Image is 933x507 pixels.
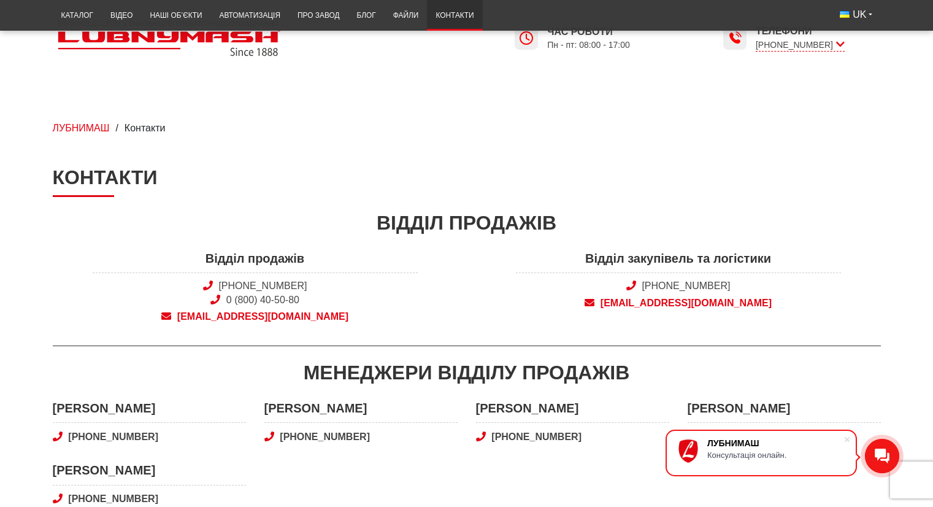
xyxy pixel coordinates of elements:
span: [PERSON_NAME] [53,462,246,486]
a: Каталог [53,4,102,28]
a: Контакти [427,4,482,28]
a: [EMAIL_ADDRESS][DOMAIN_NAME] [516,296,841,310]
img: Lubnymash [53,15,286,61]
a: [PHONE_NUMBER] [476,430,669,444]
span: [PERSON_NAME] [688,400,881,424]
a: Про завод [289,4,348,28]
a: Наші об’єкти [141,4,210,28]
a: Відео [102,4,141,28]
h1: Контакти [53,166,881,196]
span: Відділ продажів [93,250,418,274]
a: ЛУБНИМАШ [53,123,110,133]
a: Автоматизація [210,4,289,28]
button: UK [831,4,880,26]
a: Блог [348,4,384,28]
span: [PERSON_NAME] [476,400,669,424]
span: Телефони [756,25,845,38]
span: [PHONE_NUMBER] [756,39,845,52]
img: Lubnymash time icon [519,31,534,45]
span: Контакти [125,123,166,133]
div: Менеджери відділу продажів [53,359,881,387]
span: [PERSON_NAME] [53,400,246,424]
div: ЛУБНИМАШ [707,438,843,448]
span: / [115,123,118,133]
span: [PERSON_NAME] [264,400,458,424]
div: Відділ продажів [53,209,881,237]
div: Консультація онлайн. [707,451,843,460]
a: [PHONE_NUMBER] [53,430,246,444]
span: Час роботи [547,25,630,39]
a: 0 (800) 40-50-80 [226,295,299,305]
a: [EMAIL_ADDRESS][DOMAIN_NAME] [93,310,418,323]
span: UK [853,8,866,21]
img: Lubnymash time icon [728,31,742,45]
a: [PHONE_NUMBER] [264,430,458,444]
img: Українська [840,11,850,18]
a: Файли [385,4,428,28]
a: [PHONE_NUMBER] [642,281,730,291]
a: [PHONE_NUMBER] [218,281,307,291]
span: Пн - пт: 08:00 - 17:00 [547,39,630,51]
span: Відділ закупівель та логістики [516,250,841,274]
a: [PHONE_NUMBER] [53,492,246,506]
